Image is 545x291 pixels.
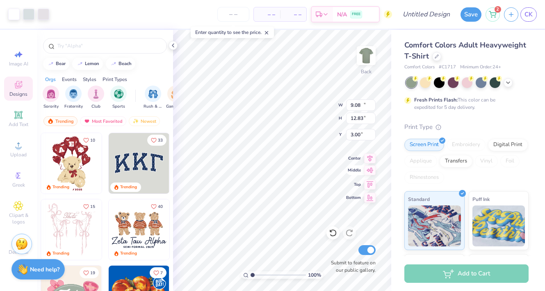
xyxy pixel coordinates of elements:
[41,199,102,260] img: 83dda5b0-2158-48ca-832c-f6b4ef4c4536
[80,135,99,146] button: Like
[472,195,490,203] span: Puff Ink
[460,64,501,71] span: Minimum Order: 24 +
[9,249,28,255] span: Decorate
[326,259,376,274] label: Submit to feature on our public gallery.
[396,6,456,23] input: Untitled Design
[119,61,132,66] div: beach
[166,86,185,110] button: filter button
[47,118,54,124] img: trending.gif
[90,138,95,142] span: 10
[132,118,139,124] img: Newest.gif
[106,58,135,70] button: beach
[147,201,166,212] button: Like
[169,133,230,194] img: edfb13fc-0e43-44eb-bea2-bf7fc0dd67f9
[64,86,83,110] button: filter button
[358,47,374,64] img: Back
[80,116,126,126] div: Most Favorited
[408,195,430,203] span: Standard
[57,42,162,50] input: Try "Alpha"
[144,86,162,110] button: filter button
[129,116,160,126] div: Newest
[46,89,56,99] img: Sorority Image
[12,182,25,188] span: Greek
[80,267,99,278] button: Like
[48,61,54,66] img: trend_line.gif
[520,7,537,22] a: CK
[148,89,158,99] img: Rush & Bid Image
[346,167,361,173] span: Middle
[109,133,169,194] img: 3b9aba4f-e317-4aa7-a679-c95a879539bd
[52,184,69,190] div: Trending
[404,40,526,61] span: Comfort Colors Adult Heavyweight T-Shirt
[346,195,361,201] span: Bottom
[404,171,444,184] div: Rhinestones
[77,61,83,66] img: trend_line.gif
[4,212,33,225] span: Clipart & logos
[144,104,162,110] span: Rush & Bid
[110,86,127,110] button: filter button
[90,205,95,209] span: 15
[191,27,274,38] div: Enter quantity to see the price.
[440,155,472,167] div: Transfers
[308,271,321,279] span: 100 %
[500,155,520,167] div: Foil
[91,89,100,99] img: Club Image
[346,156,361,161] span: Center
[346,182,361,187] span: Top
[171,89,180,99] img: Game Day Image
[9,61,28,67] span: Image AI
[43,86,59,110] div: filter for Sorority
[110,61,117,66] img: trend_line.gif
[43,58,69,70] button: bear
[408,205,461,246] img: Standard
[43,116,78,126] div: Trending
[150,267,166,278] button: Like
[461,7,481,22] button: Save
[166,104,185,110] span: Game Day
[404,64,435,71] span: Comfort Colors
[361,68,372,75] div: Back
[10,151,27,158] span: Upload
[472,205,525,246] img: Puff Ink
[41,133,102,194] img: 587403a7-0594-4a7f-b2bd-0ca67a3ff8dd
[169,199,230,260] img: d12c9beb-9502-45c7-ae94-40b97fdd6040
[488,139,528,151] div: Digital Print
[120,184,137,190] div: Trending
[285,10,301,19] span: – –
[217,7,249,22] input: – –
[112,104,125,110] span: Sports
[9,121,28,128] span: Add Text
[80,201,99,212] button: Like
[447,139,486,151] div: Embroidery
[101,199,162,260] img: d12a98c7-f0f7-4345-bf3a-b9f1b718b86e
[404,122,529,132] div: Print Type
[110,86,127,110] div: filter for Sports
[72,58,103,70] button: lemon
[158,138,163,142] span: 33
[9,91,27,97] span: Designs
[158,205,163,209] span: 40
[352,11,360,17] span: FREE
[64,104,83,110] span: Fraternity
[30,266,59,273] strong: Need help?
[43,86,59,110] button: filter button
[495,6,501,13] span: 2
[166,86,185,110] div: filter for Game Day
[62,76,77,83] div: Events
[56,61,66,66] div: bear
[43,104,59,110] span: Sorority
[259,10,275,19] span: – –
[84,118,90,124] img: most_fav.gif
[120,250,137,257] div: Trending
[103,76,127,83] div: Print Types
[64,86,83,110] div: filter for Fraternity
[88,86,104,110] button: filter button
[88,86,104,110] div: filter for Club
[101,133,162,194] img: e74243e0-e378-47aa-a400-bc6bcb25063a
[52,250,69,257] div: Trending
[114,89,123,99] img: Sports Image
[69,89,78,99] img: Fraternity Image
[404,139,444,151] div: Screen Print
[524,10,533,19] span: CK
[439,64,456,71] span: # C1717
